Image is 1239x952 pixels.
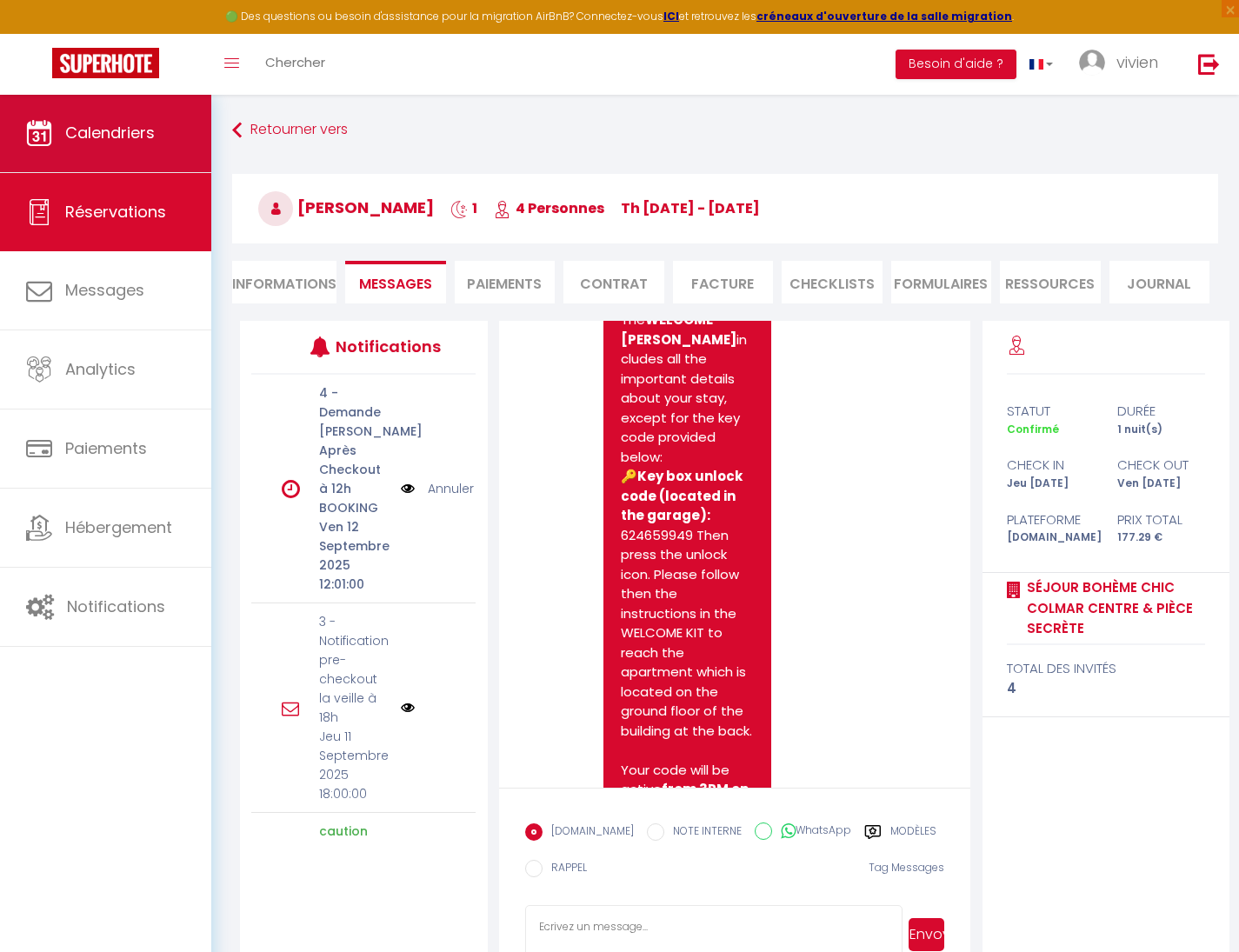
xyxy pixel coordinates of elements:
[65,122,155,143] span: Calendriers
[891,261,992,303] li: FORMULAIRES
[890,823,936,845] label: Modèles
[1116,51,1158,73] span: vivien
[1007,422,1059,436] span: Confirmé
[543,860,587,879] label: RAPPEL
[1165,874,1226,939] iframe: Chat
[319,822,390,860] p: caution payee ok
[756,9,1012,23] a: créneaux d'ouverture de la salle migration
[52,48,159,78] img: Super Booking
[65,201,166,223] span: Réservations
[1007,678,1205,699] div: 4
[1109,261,1210,303] li: Journal
[494,198,604,218] span: 4 Personnes
[563,261,664,303] li: Contrat
[65,437,147,459] span: Paiements
[1000,261,1101,303] li: Ressources
[359,274,432,294] span: Messages
[621,467,745,524] strong: Key box unlock code (located in the garage):
[896,50,1016,79] button: Besoin d'aide ?
[621,310,736,349] strong: WELCOME [PERSON_NAME]
[664,823,742,842] label: NOTE INTERNE
[1007,658,1205,679] div: total des invités
[401,701,415,715] img: NO IMAGE
[621,780,751,837] strong: from 3PM on [DATE] and until 11AM [DATE]
[996,455,1106,476] div: check in
[1106,529,1216,546] div: 177.29 €
[319,727,390,803] p: Jeu 11 Septembre 2025 18:00:00
[1198,53,1220,75] img: logout
[336,327,430,366] h3: Notifications
[455,261,556,303] li: Paiements
[319,517,390,594] p: Ven 12 Septembre 2025 12:01:00
[14,7,66,59] button: Ouvrir le widget de chat LiveChat
[996,529,1106,546] div: [DOMAIN_NAME]
[543,823,634,842] label: [DOMAIN_NAME]
[319,612,390,727] p: 3 - Notification pre-checkout la veille à 18h
[1106,401,1216,422] div: durée
[1106,476,1216,492] div: Ven [DATE]
[1106,509,1216,530] div: Prix total
[401,479,415,498] img: NO IMAGE
[450,198,477,218] span: 1
[621,198,760,218] span: Th [DATE] - [DATE]
[1079,50,1105,76] img: ...
[996,509,1106,530] div: Plateforme
[996,401,1106,422] div: statut
[428,479,474,498] a: Annuler
[1106,422,1216,438] div: 1 nuit(s)
[673,261,774,303] li: Facture
[869,860,944,875] span: Tag Messages
[65,358,136,380] span: Analytics
[65,279,144,301] span: Messages
[1066,34,1180,95] a: ... vivien
[1106,455,1216,476] div: check out
[67,596,165,617] span: Notifications
[782,261,883,303] li: CHECKLISTS
[319,383,390,517] p: 4 - Demande [PERSON_NAME] Après Checkout à 12h BOOKING
[996,476,1106,492] div: Jeu [DATE]
[252,34,338,95] a: Chercher
[232,115,1218,146] a: Retourner vers
[265,53,325,71] span: Chercher
[258,196,434,218] span: [PERSON_NAME]
[1021,577,1205,639] a: Séjour Bohème Chic Colmar Centre & Pièce Secrète
[65,516,172,538] span: Hébergement
[232,261,336,303] li: Informations
[909,918,944,951] button: Envoyer
[772,822,851,842] label: WhatsApp
[663,9,679,23] a: ICI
